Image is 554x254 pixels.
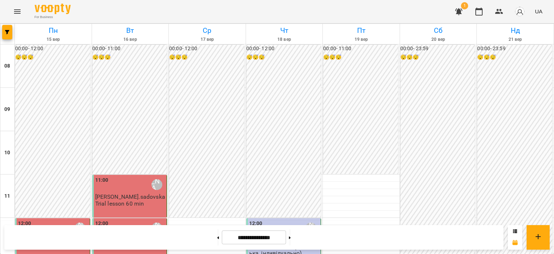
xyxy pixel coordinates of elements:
h6: 00:00 - 11:00 [92,45,167,53]
span: [PERSON_NAME].sadovska [95,193,165,200]
h6: 😴😴😴 [477,53,552,61]
label: 12:00 [18,220,31,228]
h6: 😴😴😴 [15,53,90,61]
h6: 00:00 - 12:00 [15,45,90,53]
h6: 15 вер [16,36,91,43]
h6: 19 вер [324,36,399,43]
span: For Business [35,15,71,20]
h6: 😴😴😴 [246,53,321,61]
h6: 10 [4,149,10,157]
label: 12:00 [249,220,263,228]
h6: Сб [401,25,476,36]
img: Voopty Logo [35,4,71,14]
label: 11:00 [95,176,109,184]
h6: 21 вер [478,36,553,43]
h6: 16 вер [93,36,168,43]
h6: 09 [4,106,10,113]
button: Menu [9,3,26,20]
h6: 00:00 - 12:00 [246,45,321,53]
h6: 00:00 - 12:00 [169,45,244,53]
label: 12:00 [95,220,109,228]
h6: 17 вер [170,36,245,43]
h6: Пн [16,25,91,36]
h6: 00:00 - 11:00 [323,45,398,53]
img: avatar_s.png [515,7,525,17]
h6: 😴😴😴 [323,53,398,61]
div: Боднар Вікторія (а) [151,179,162,190]
h6: Пт [324,25,399,36]
span: 1 [461,2,468,9]
h6: 😴😴😴 [400,53,475,61]
h6: 11 [4,192,10,200]
h6: Чт [247,25,322,36]
h6: Вт [93,25,168,36]
h6: 00:00 - 23:59 [400,45,475,53]
button: UA [532,5,545,18]
span: UA [535,8,542,15]
h6: Нд [478,25,553,36]
h6: Ср [170,25,245,36]
h6: 😴😴😴 [169,53,244,61]
h6: 😴😴😴 [92,53,167,61]
p: Trial lesson 60 min [95,201,144,207]
h6: 20 вер [401,36,476,43]
h6: 00:00 - 23:59 [477,45,552,53]
h6: 08 [4,62,10,70]
h6: 18 вер [247,36,322,43]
